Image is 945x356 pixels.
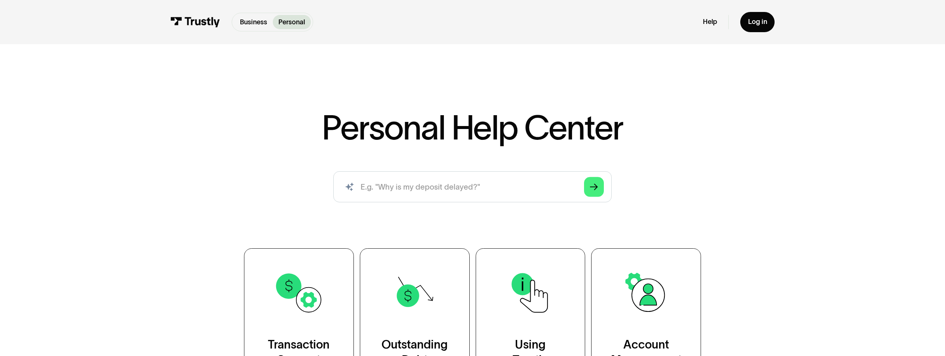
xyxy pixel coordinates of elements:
[278,17,305,27] p: Personal
[240,17,267,27] p: Business
[333,171,611,202] input: search
[703,18,717,26] a: Help
[234,15,273,29] a: Business
[322,111,623,145] h1: Personal Help Center
[333,171,611,202] form: Search
[748,18,767,26] div: Log in
[740,12,775,32] a: Log in
[273,15,311,29] a: Personal
[170,17,220,27] img: Trustly Logo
